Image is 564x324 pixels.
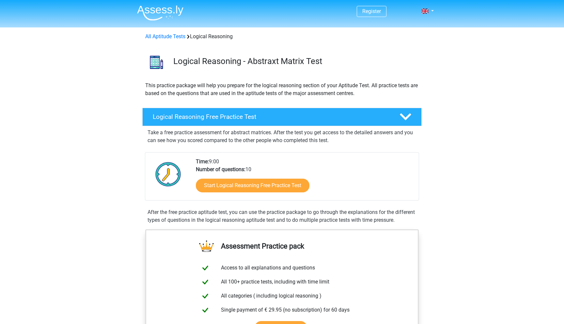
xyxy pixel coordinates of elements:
h4: Logical Reasoning Free Practice Test [153,113,389,121]
p: Take a free practice assessment for abstract matrices. After the test you get access to the detai... [148,129,416,144]
img: Assessly [137,5,183,21]
a: Logical Reasoning Free Practice Test [140,108,424,126]
div: Logical Reasoning [143,33,421,40]
b: Number of questions: [196,166,245,172]
div: After the free practice aptitude test, you can use the practice package to go through the explana... [145,208,419,224]
b: Time: [196,158,209,165]
a: All Aptitude Tests [145,33,185,40]
a: Start Logical Reasoning Free Practice Test [196,179,309,192]
div: 9:00 10 [191,158,418,200]
a: Register [362,8,381,14]
h3: Logical Reasoning - Abstraxt Matrix Test [173,56,416,66]
img: logical reasoning [143,48,170,76]
img: Clock [152,158,185,190]
p: This practice package will help you prepare for the logical reasoning section of your Aptitude Te... [145,82,419,97]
